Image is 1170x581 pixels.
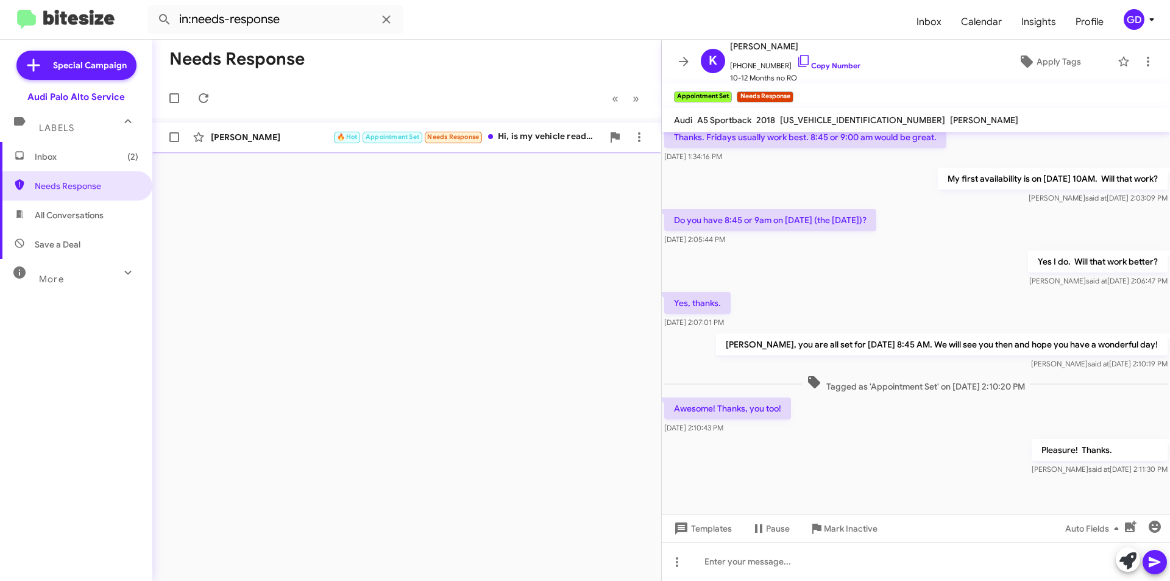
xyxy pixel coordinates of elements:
span: said at [1088,465,1110,474]
span: Needs Response [35,180,138,192]
button: Next [625,86,647,111]
span: [PERSON_NAME] [DATE] 2:10:19 PM [1031,359,1168,368]
p: My first availability is on [DATE] 10AM. Will that work? [938,168,1168,190]
span: Audi [674,115,692,126]
div: Audi Palo Alto Service [27,91,125,103]
span: said at [1086,276,1107,285]
button: Mark Inactive [799,518,887,540]
span: said at [1085,193,1107,202]
div: GD [1124,9,1144,30]
p: Yes I do. Will that work better? [1028,251,1168,273]
span: (2) [127,151,138,163]
span: Appointment Set [366,133,419,141]
span: [PERSON_NAME] [DATE] 2:11:30 PM [1032,465,1168,474]
span: 2018 [756,115,775,126]
span: Inbox [35,151,138,163]
span: All Conversations [35,209,104,221]
a: Calendar [951,4,1012,40]
span: Apply Tags [1037,51,1081,73]
p: Awesome! Thanks, you too! [664,397,791,419]
span: Needs Response [427,133,479,141]
a: Inbox [907,4,951,40]
span: Special Campaign [53,59,127,71]
span: Mark Inactive [824,518,877,540]
p: Do you have 8:45 or 9am on [DATE] (the [DATE])? [664,209,876,231]
span: Auto Fields [1065,518,1124,540]
span: [DATE] 2:05:44 PM [664,235,725,244]
p: Yes, thanks. [664,292,731,314]
span: said at [1088,359,1109,368]
small: Needs Response [737,91,793,102]
span: » [633,91,639,106]
p: Pleasure! Thanks. [1032,439,1168,461]
a: Profile [1066,4,1113,40]
button: Auto Fields [1055,518,1133,540]
button: Templates [662,518,742,540]
span: Templates [672,518,732,540]
span: Save a Deal [35,238,80,251]
span: [PERSON_NAME] [DATE] 2:06:47 PM [1029,276,1168,285]
span: Labels [39,123,74,134]
span: 🔥 Hot [337,133,358,141]
nav: Page navigation example [605,86,647,111]
span: 10-12 Months no RO [730,72,860,84]
span: K [709,51,717,71]
button: Pause [742,518,799,540]
h1: Needs Response [169,49,305,69]
span: [PERSON_NAME] [950,115,1018,126]
div: Hi, is my vehicle ready for pick up? [333,130,603,144]
span: Pause [766,518,790,540]
input: Search [147,5,403,34]
button: Apply Tags [987,51,1111,73]
span: [PERSON_NAME] [DATE] 2:03:09 PM [1029,193,1168,202]
span: [DATE] 2:10:43 PM [664,423,723,432]
small: Appointment Set [674,91,732,102]
p: Thanks. Fridays usually work best. 8:45 or 9:00 am would be great. [664,126,946,148]
span: A5 Sportback [697,115,751,126]
span: Tagged as 'Appointment Set' on [DATE] 2:10:20 PM [802,375,1030,393]
span: [DATE] 1:34:16 PM [664,152,722,161]
a: Insights [1012,4,1066,40]
a: Special Campaign [16,51,136,80]
span: [PERSON_NAME] [730,39,860,54]
a: Copy Number [796,61,860,70]
button: Previous [604,86,626,111]
span: More [39,274,64,285]
p: [PERSON_NAME], you are all set for [DATE] 8:45 AM. We will see you then and hope you have a wonde... [716,333,1168,355]
span: [US_VEHICLE_IDENTIFICATION_NUMBER] [780,115,945,126]
div: [PERSON_NAME] [211,131,333,143]
span: « [612,91,619,106]
button: GD [1113,9,1157,30]
span: [DATE] 2:07:01 PM [664,318,724,327]
span: [PHONE_NUMBER] [730,54,860,72]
